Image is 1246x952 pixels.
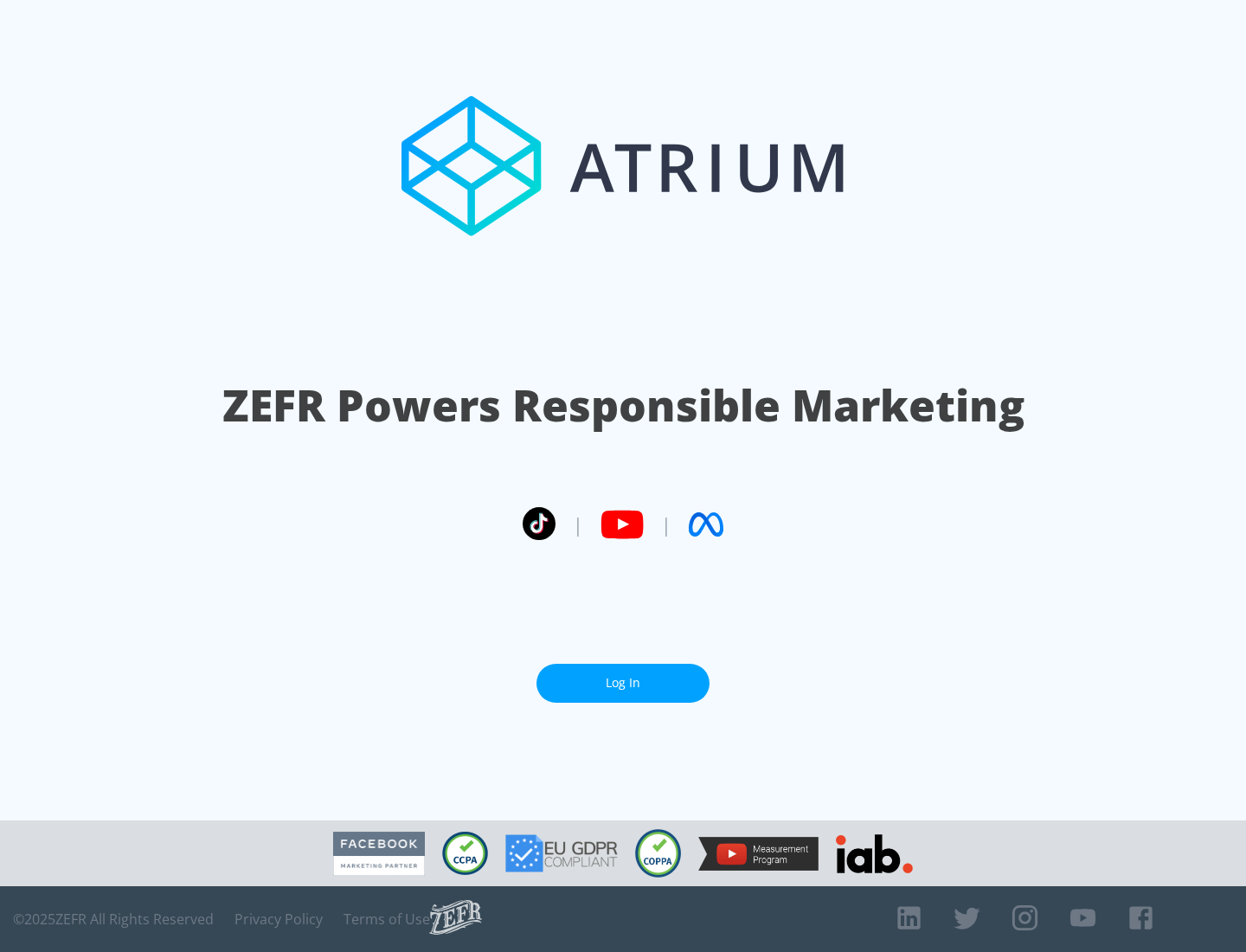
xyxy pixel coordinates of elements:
a: Terms of Use [344,910,430,928]
a: Privacy Policy [234,910,323,928]
span: | [661,511,671,537]
a: Log In [536,664,710,703]
img: YouTube Measurement Program [698,837,819,871]
img: CCPA Compliant [442,832,488,875]
img: Facebook Marketing Partner [333,832,425,876]
img: COPPA Compliant [635,829,681,878]
img: GDPR Compliant [505,834,618,872]
span: © 2025 ZEFR All Rights Reserved [13,910,214,928]
span: | [573,511,583,537]
h1: ZEFR Powers Responsible Marketing [222,376,1024,435]
img: IAB [836,834,913,873]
